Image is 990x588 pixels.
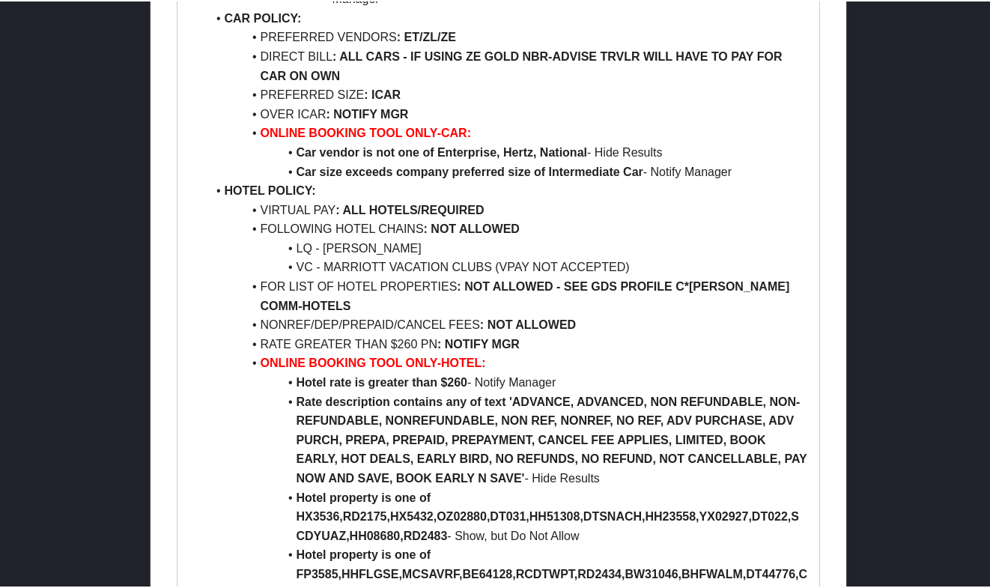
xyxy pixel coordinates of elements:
[207,26,808,46] li: PREFERRED VENDORS
[335,202,484,215] strong: : ALL HOTELS/REQUIRED
[296,394,810,483] strong: Rate description contains any of text 'ADVANCE, ADVANCED, NON REFUNDABLE, NON-REFUNDABLE, NONREFU...
[207,46,808,84] li: DIRECT BILL
[261,279,793,311] strong: : NOT ALLOWED - SEE GDS PROFILE C*[PERSON_NAME] COMM-HOTELS
[480,317,576,330] strong: : NOT ALLOWED
[207,142,808,161] li: - Hide Results
[207,84,808,103] li: PREFERRED SIZE
[207,372,808,391] li: - Notify Manager
[207,333,808,353] li: RATE GREATER THAN $260 PN
[424,221,520,234] strong: : NOT ALLOWED
[260,125,471,138] strong: ONLINE BOOKING TOOL ONLY-CAR:
[437,336,520,349] strong: : NOTIFY MGR
[327,106,409,119] strong: : NOTIFY MGR
[207,161,808,181] li: - Notify Manager
[296,490,799,541] strong: Hotel property is one of HX3536,RD2175,HX5432,OZ02880,DT031,HH51308,DTSNACH,HH23558,YX02927,DT022...
[207,199,808,219] li: VIRTUAL PAY
[207,487,808,545] li: - Show, but Do Not Allow
[404,29,456,42] strong: ET/ZL/ZE
[207,256,808,276] li: VC - MARRIOTT VACATION CLUBS (VPAY NOT ACCEPTED)
[224,183,315,196] strong: HOTEL POLICY:
[296,375,467,387] strong: Hotel rate is greater than $260
[207,276,808,314] li: FOR LIST OF HOTEL PROPERTIES
[364,87,401,100] strong: : ICAR
[261,49,786,81] strong: : ALL CARS - IF USING ZE GOLD NBR-ADVISE TRVLR WILL HAVE TO PAY FOR CAR ON OWN
[207,237,808,257] li: LQ - [PERSON_NAME]
[207,218,808,237] li: FOLLOWING HOTEL CHAINS
[224,10,301,23] strong: CAR POLICY:
[260,355,485,368] strong: ONLINE BOOKING TOOL ONLY-HOTEL:
[207,391,808,487] li: - Hide Results
[207,103,808,123] li: OVER ICAR
[296,164,643,177] strong: Car size exceeds company preferred size of Intermediate Car
[397,29,401,42] strong: :
[296,145,587,157] strong: Car vendor is not one of Enterprise, Hertz, National
[207,314,808,333] li: NONREF/DEP/PREPAID/CANCEL FEES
